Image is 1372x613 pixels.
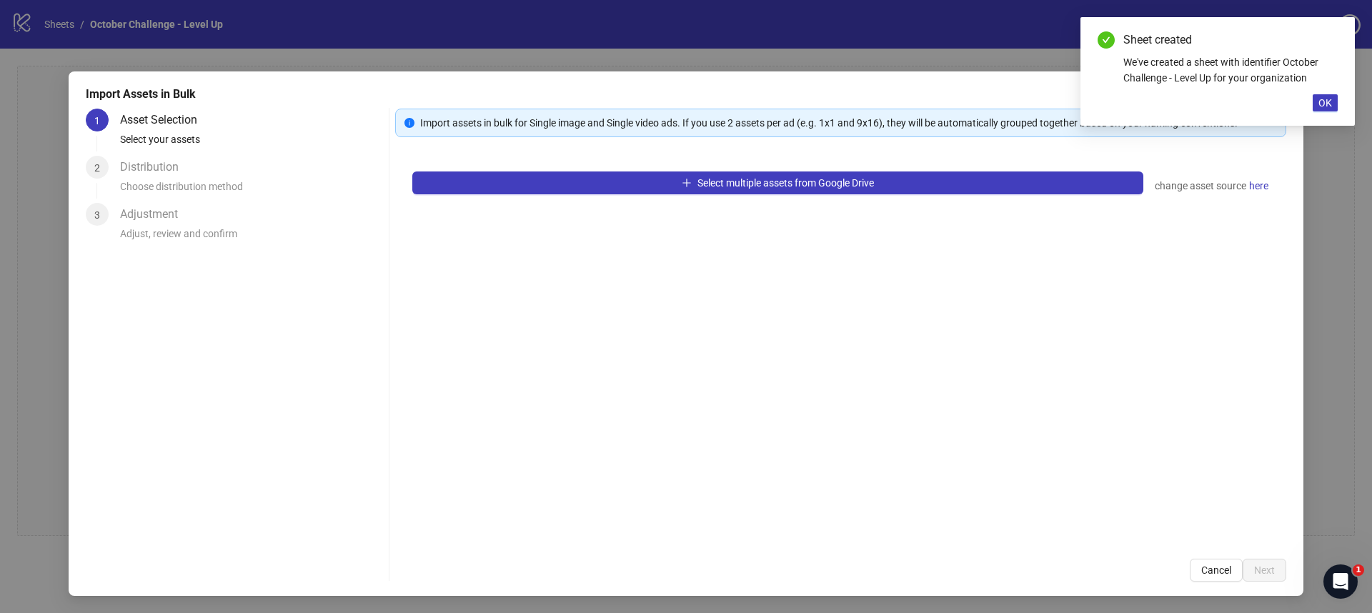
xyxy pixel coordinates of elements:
[420,115,1277,131] div: Import assets in bulk for Single image and Single video ads. If you use 2 assets per ad (e.g. 1x1...
[1318,97,1332,109] span: OK
[120,156,190,179] div: Distribution
[1190,559,1243,582] button: Cancel
[1249,178,1268,194] span: here
[1353,564,1364,576] span: 1
[120,109,209,131] div: Asset Selection
[1123,54,1338,86] div: We've created a sheet with identifier October Challenge - Level Up for your organization
[120,179,383,203] div: Choose distribution method
[1201,564,1231,576] span: Cancel
[404,118,414,128] span: info-circle
[1098,31,1115,49] span: check-circle
[697,177,874,189] span: Select multiple assets from Google Drive
[1243,559,1286,582] button: Next
[94,115,100,126] span: 1
[1313,94,1338,111] button: OK
[120,203,189,226] div: Adjustment
[120,131,383,156] div: Select your assets
[1155,177,1269,194] div: change asset source
[94,162,100,174] span: 2
[1323,564,1358,599] iframe: Intercom live chat
[94,209,100,221] span: 3
[120,226,383,250] div: Adjust, review and confirm
[86,86,1286,103] div: Import Assets in Bulk
[1248,177,1269,194] a: here
[682,178,692,188] span: plus
[412,171,1143,194] button: Select multiple assets from Google Drive
[1322,31,1338,47] a: Close
[1123,31,1338,49] div: Sheet created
